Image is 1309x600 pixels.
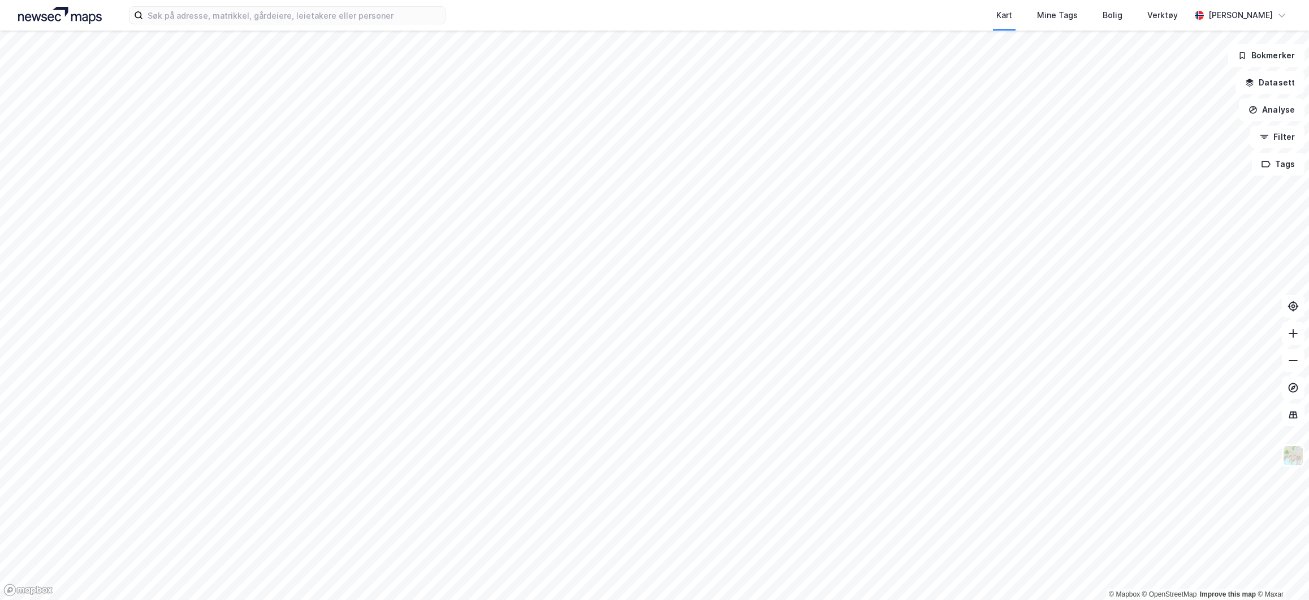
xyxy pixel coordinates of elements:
[1250,126,1304,148] button: Filter
[996,8,1012,22] div: Kart
[1252,546,1309,600] iframe: Chat Widget
[3,584,53,597] a: Mapbox homepage
[1037,8,1078,22] div: Mine Tags
[143,7,445,24] input: Søk på adresse, matrikkel, gårdeiere, leietakere eller personer
[1235,71,1304,94] button: Datasett
[1282,445,1304,466] img: Z
[1208,8,1273,22] div: [PERSON_NAME]
[1228,44,1304,67] button: Bokmerker
[1239,98,1304,121] button: Analyse
[1252,153,1304,175] button: Tags
[1200,590,1256,598] a: Improve this map
[1109,590,1140,598] a: Mapbox
[1142,590,1197,598] a: OpenStreetMap
[1147,8,1178,22] div: Verktøy
[1103,8,1122,22] div: Bolig
[18,7,102,24] img: logo.a4113a55bc3d86da70a041830d287a7e.svg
